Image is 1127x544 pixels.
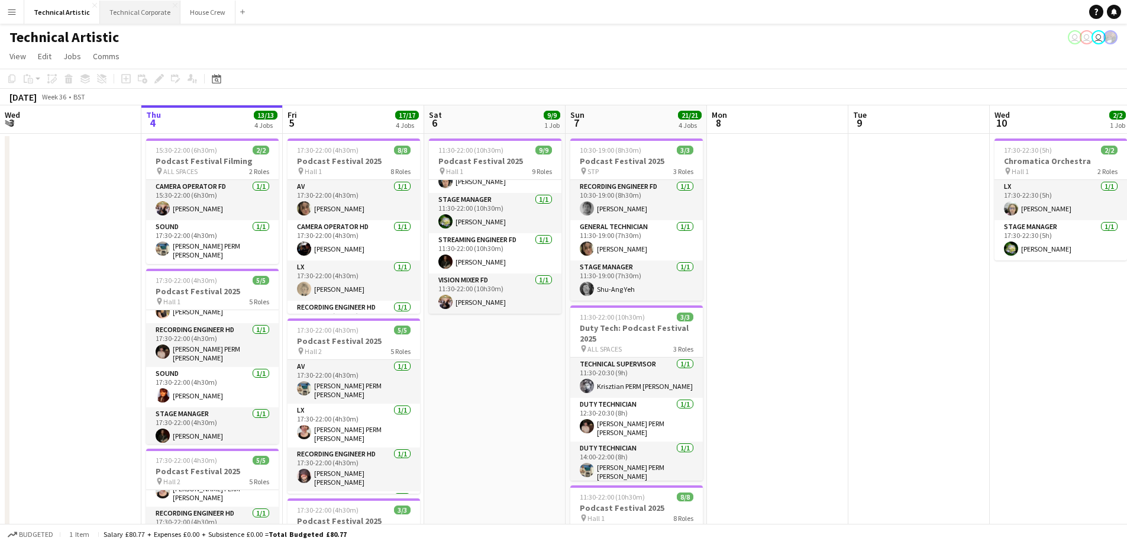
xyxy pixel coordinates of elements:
[580,146,641,154] span: 10:30-19:00 (8h30m)
[65,530,93,539] span: 1 item
[63,51,81,62] span: Jobs
[570,398,703,442] app-card-role: Duty Technician1/112:30-20:30 (8h)[PERSON_NAME] PERM [PERSON_NAME]
[146,180,279,220] app-card-role: Camera Operator FD1/115:30-22:00 (6h30m)[PERSON_NAME]
[390,167,411,176] span: 8 Roles
[254,111,277,120] span: 13/13
[73,92,85,101] div: BST
[146,269,279,444] app-job-card: 17:30-22:00 (4h30m)5/5Podcast Festival 2025 Hall 15 Roles[PERSON_NAME]LX1/117:30-22:00 (4h30m)[PE...
[156,276,217,285] span: 17:30-22:00 (4h30m)
[146,220,279,264] app-card-role: Sound1/117:30-22:00 (4h30m)[PERSON_NAME] PERM [PERSON_NAME]
[163,477,180,486] span: Hall 2
[673,345,693,353] span: 3 Roles
[429,193,561,233] app-card-role: Stage Manager1/111:30-22:00 (10h30m)[PERSON_NAME]
[156,146,217,154] span: 15:30-22:00 (6h30m)
[429,273,561,314] app-card-role: Vision Mixer FD1/111:30-22:00 (10h30m)[PERSON_NAME]
[570,442,703,485] app-card-role: Duty Technician1/114:00-22:00 (8h)[PERSON_NAME] PERM [PERSON_NAME]
[712,110,727,120] span: Mon
[394,506,411,514] span: 3/3
[1097,167,1118,176] span: 2 Roles
[993,116,1010,130] span: 10
[253,456,269,465] span: 5/5
[288,139,420,314] div: 17:30-22:00 (4h30m)8/8Podcast Festival 2025 Hall 18 RolesAV1/117:30-22:00 (4h30m)[PERSON_NAME]Cam...
[146,286,279,297] h3: Podcast Festival 2025
[38,51,51,62] span: Edit
[427,116,442,130] span: 6
[163,297,180,306] span: Hall 1
[253,146,269,154] span: 2/2
[288,516,420,526] h3: Podcast Festival 2025
[677,146,693,154] span: 3/3
[394,326,411,334] span: 5/5
[180,1,235,24] button: House Crew
[532,167,552,176] span: 9 Roles
[39,92,69,101] span: Week 36
[570,110,585,120] span: Sun
[587,167,599,176] span: STP
[288,318,420,494] app-job-card: 17:30-22:00 (4h30m)5/5Podcast Festival 2025 Hall 25 RolesAV1/117:30-22:00 (4h30m)[PERSON_NAME] PE...
[1101,146,1118,154] span: 2/2
[146,139,279,264] div: 15:30-22:00 (6h30m)2/2Podcast Festival Filming ALL SPACES2 RolesCamera Operator FD1/115:30-22:00 ...
[104,530,347,539] div: Salary £80.77 + Expenses £0.00 + Subsistence £0.00 =
[390,347,411,356] span: 5 Roles
[587,514,605,523] span: Hall 1
[288,110,297,120] span: Fri
[305,347,322,356] span: Hall 2
[88,49,124,64] a: Comms
[288,156,420,166] h3: Podcast Festival 2025
[59,49,86,64] a: Jobs
[535,146,552,154] span: 9/9
[297,326,359,334] span: 17:30-22:00 (4h30m)
[570,358,703,398] app-card-role: Technical Supervisor1/111:30-20:30 (9h)Krisztian PERM [PERSON_NAME]
[394,146,411,154] span: 8/8
[163,167,198,176] span: ALL SPACES
[286,116,297,130] span: 5
[1092,30,1106,44] app-user-avatar: Liveforce Admin
[249,297,269,306] span: 5 Roles
[678,111,702,120] span: 21/21
[1012,167,1029,176] span: Hall 1
[673,514,693,523] span: 8 Roles
[1068,30,1082,44] app-user-avatar: Liveforce Admin
[396,121,418,130] div: 4 Jobs
[395,111,419,120] span: 17/17
[146,466,279,477] h3: Podcast Festival 2025
[146,407,279,448] app-card-role: Stage Manager1/117:30-22:00 (4h30m)[PERSON_NAME]
[429,156,561,166] h3: Podcast Festival 2025
[288,260,420,301] app-card-role: LX1/117:30-22:00 (4h30m)[PERSON_NAME]
[570,139,703,301] app-job-card: 10:30-19:00 (8h30m)3/3Podcast Festival 2025 STP3 RolesRecording Engineer FD1/110:30-19:00 (8h30m)...
[144,116,161,130] span: 4
[253,276,269,285] span: 5/5
[5,110,20,120] span: Wed
[288,404,420,448] app-card-role: LX1/117:30-22:00 (4h30m)[PERSON_NAME] PERM [PERSON_NAME]
[446,167,463,176] span: Hall 1
[994,110,1010,120] span: Wed
[570,305,703,481] app-job-card: 11:30-22:00 (10h30m)3/3Duty Tech: Podcast Festival 2025 ALL SPACES3 RolesTechnical Supervisor1/11...
[146,323,279,367] app-card-role: Recording Engineer HD1/117:30-22:00 (4h30m)[PERSON_NAME] PERM [PERSON_NAME]
[288,180,420,220] app-card-role: AV1/117:30-22:00 (4h30m)[PERSON_NAME]
[288,301,420,345] app-card-role: Recording Engineer HD1/117:30-22:00 (4h30m)
[1080,30,1094,44] app-user-avatar: Liveforce Admin
[146,156,279,166] h3: Podcast Festival Filming
[570,220,703,260] app-card-role: General Technician1/111:30-19:00 (7h30m)[PERSON_NAME]
[100,1,180,24] button: Technical Corporate
[580,493,645,501] span: 11:30-22:00 (10h30m)
[994,139,1127,260] app-job-card: 17:30-22:30 (5h)2/2Chromatica Orchestra Hall 12 RolesLX1/117:30-22:30 (5h)[PERSON_NAME]Stage Mana...
[570,503,703,513] h3: Podcast Festival 2025
[994,180,1127,220] app-card-role: LX1/117:30-22:30 (5h)[PERSON_NAME]
[146,367,279,407] app-card-role: Sound1/117:30-22:00 (4h30m)[PERSON_NAME]
[297,506,359,514] span: 17:30-22:00 (4h30m)
[677,313,693,321] span: 3/3
[24,1,100,24] button: Technical Artistic
[269,530,347,539] span: Total Budgeted £80.77
[33,49,56,64] a: Edit
[994,156,1127,166] h3: Chromatica Orchestra
[853,110,867,120] span: Tue
[93,51,120,62] span: Comms
[297,146,359,154] span: 17:30-22:00 (4h30m)
[146,110,161,120] span: Thu
[1109,111,1126,120] span: 2/2
[288,336,420,346] h3: Podcast Festival 2025
[570,156,703,166] h3: Podcast Festival 2025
